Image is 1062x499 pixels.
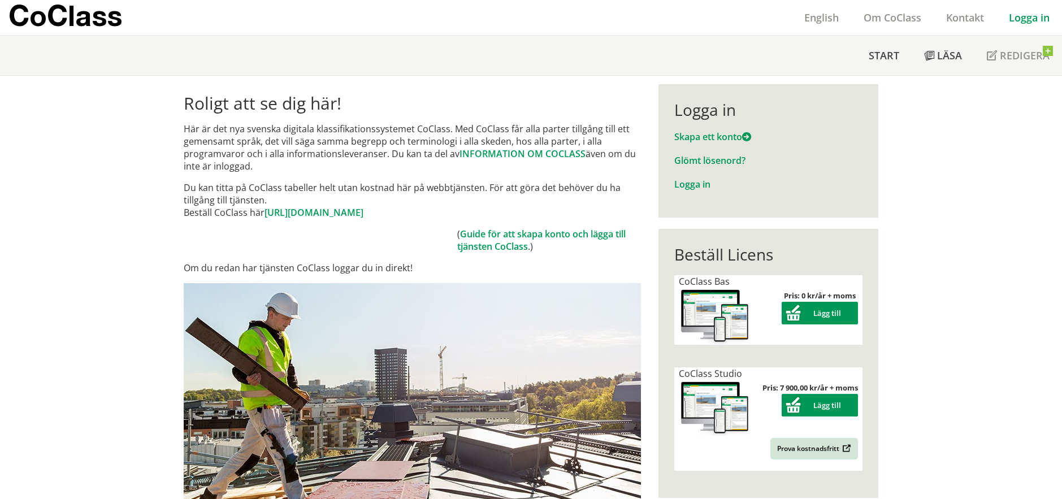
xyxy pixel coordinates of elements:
a: [URL][DOMAIN_NAME] [265,206,363,219]
td: ( .) [457,228,641,253]
a: Lägg till [782,308,858,318]
img: Outbound.png [840,444,851,453]
span: Läsa [937,49,962,62]
p: Om du redan har tjänsten CoClass loggar du in direkt! [184,262,641,274]
button: Lägg till [782,302,858,324]
img: coclass-license.jpg [679,380,751,437]
a: Lägg till [782,400,858,410]
strong: Pris: 0 kr/år + moms [784,290,856,301]
a: Prova kostnadsfritt [770,438,858,459]
p: Du kan titta på CoClass tabeller helt utan kostnad här på webbtjänsten. För att göra det behöver ... [184,181,641,219]
a: Start [856,36,912,75]
a: Om CoClass [851,11,934,24]
a: Läsa [912,36,974,75]
span: CoClass Studio [679,367,742,380]
a: Glömt lösenord? [674,154,745,167]
a: Logga in [996,11,1062,24]
span: Start [869,49,899,62]
h1: Roligt att se dig här! [184,93,641,114]
div: Logga in [674,100,862,119]
span: CoClass Bas [679,275,730,288]
a: INFORMATION OM COCLASS [460,147,586,160]
a: Skapa ett konto [674,131,751,143]
button: Lägg till [782,394,858,416]
strong: Pris: 7 900,00 kr/år + moms [762,383,858,393]
p: CoClass [8,9,122,22]
a: Kontakt [934,11,996,24]
img: coclass-license.jpg [679,288,751,345]
a: Logga in [674,178,710,190]
p: Här är det nya svenska digitala klassifikationssystemet CoClass. Med CoClass får alla parter till... [184,123,641,172]
a: English [792,11,851,24]
a: Guide för att skapa konto och lägga till tjänsten CoClass [457,228,626,253]
div: Beställ Licens [674,245,862,264]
